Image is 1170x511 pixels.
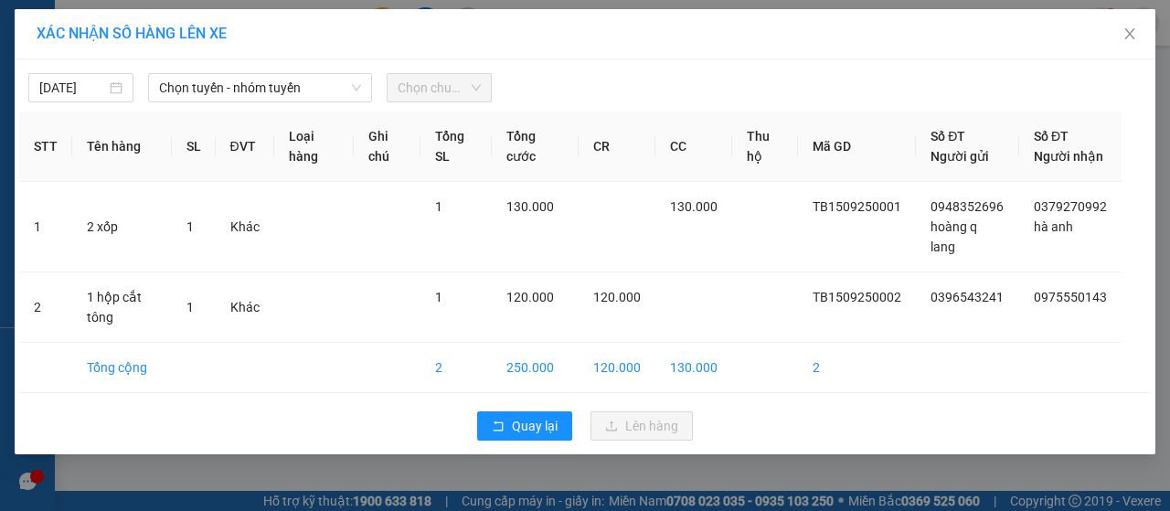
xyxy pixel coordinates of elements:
span: 1 [435,199,442,214]
button: Close [1104,9,1155,60]
span: hà anh [1034,219,1073,234]
span: 0975550143 [61,109,143,124]
th: CC [655,112,732,182]
span: 19009397 [143,27,197,40]
span: Nhận [14,133,43,147]
th: Tổng cước [492,112,579,182]
span: 120.000 [506,290,554,304]
td: 250.000 [492,343,579,393]
span: 120.000 [593,290,641,304]
span: 0396543241 [58,47,139,62]
span: Chọn tuyến - nhóm tuyến [159,74,361,101]
span: 1 [186,300,194,314]
td: Tổng cộng [72,343,172,393]
button: rollbackQuay lại [477,411,572,441]
span: Quay lại [512,416,558,436]
span: 130.000 [670,199,718,214]
th: Thu hộ [732,112,798,182]
span: XÁC NHẬN SỐ HÀNG LÊN XE [37,25,227,42]
span: Số ĐT [1034,129,1069,144]
th: Loại hàng [274,112,354,182]
th: Tên hàng [72,112,172,182]
span: Người gửi [931,149,989,164]
button: uploadLên hàng [590,411,693,441]
td: Khác [216,272,274,343]
span: 0396543241 [931,290,1004,304]
span: close [1122,27,1137,41]
th: SL [172,112,216,182]
span: rollback [492,420,505,434]
span: hoàng q lang [931,219,977,254]
th: ĐVT [216,112,274,182]
span: 130.000 [506,199,554,214]
td: 130.000 [655,343,732,393]
span: Gửi [14,67,33,80]
span: - [57,109,143,124]
span: Số ĐT [931,129,965,144]
td: Khác [216,182,274,272]
th: CR [579,112,655,182]
span: 0379270992 [1034,199,1107,214]
span: 120 [PERSON_NAME] [53,128,179,142]
span: VP Diêm Điền - [53,67,232,100]
span: TB1509250001 [813,199,901,214]
td: 2 xốp [72,182,172,272]
td: 2 [420,343,492,393]
td: 120.000 [579,343,655,393]
td: 2 [19,272,72,343]
td: 1 hộp cắt tông [72,272,172,343]
input: 15/09/2025 [39,78,106,98]
th: STT [19,112,72,182]
span: - [53,47,139,62]
th: Mã GD [798,112,916,182]
span: TB1509250002 [813,290,901,304]
span: 1 [186,219,194,234]
span: Người nhận [1034,149,1103,164]
td: 2 [798,343,916,393]
span: down [351,82,362,93]
strong: HOTLINE : [78,27,139,40]
span: 0948352696 [931,199,1004,214]
strong: CÔNG TY VẬN TẢI ĐỨC TRƯỞNG [39,10,236,24]
th: Tổng SL [420,112,492,182]
td: 1 [19,182,72,272]
span: 1 [435,290,442,304]
th: Ghi chú [354,112,421,182]
span: Chọn chuyến [398,74,481,101]
span: 0975550143 [1034,290,1107,304]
